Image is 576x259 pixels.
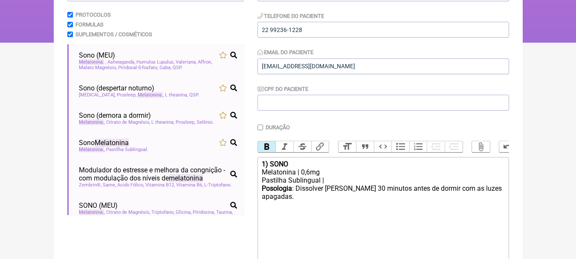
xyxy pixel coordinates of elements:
span: Malato Magnésio [79,65,117,70]
span: Selênio [197,119,214,125]
span: Humulus Lupulus [136,59,174,65]
span: Acido Fólico [117,182,144,188]
span: Citrato de Magnésio [106,210,150,215]
span: Vitamina B6 [176,182,203,188]
button: Quote [356,141,374,152]
span: Same [103,182,116,188]
span: L theanina [151,119,174,125]
span: Modulador do estresse e melhora da congnição - com modulação dos níveis de [79,166,227,182]
button: Attach Files [472,141,490,152]
div: Melatonina | 0,6mg [262,168,504,176]
span: Melatonina [95,139,129,147]
span: Affron [198,59,212,65]
label: Duração [266,124,290,131]
label: Telefone do Paciente [258,13,324,19]
button: Link [311,141,329,152]
span: Melatonina [138,92,163,98]
span: Ashwaganda [107,59,135,65]
span: Valeriana [176,59,197,65]
button: Bold [258,141,276,152]
span: Sono (despertar noturno) [79,84,154,92]
span: Citrato de Magnésio [106,119,150,125]
span: melatonina [169,174,203,182]
span: Glicina [176,210,191,215]
span: Pastilha Sublingual [106,147,148,152]
span: Triptofano [151,210,174,215]
button: Numbers [409,141,427,152]
span: Gaba [159,65,171,70]
span: Melatonina [79,210,104,215]
span: Melatonina [79,59,104,65]
span: Piridoxina [193,210,215,215]
button: Bullets [391,141,409,152]
label: Formulas [75,21,104,28]
button: Strikethrough [293,141,311,152]
button: Decrease Level [427,141,445,152]
span: Melatonina [79,119,104,125]
strong: 1) SONO [262,160,288,168]
label: Suplementos / Cosméticos [75,31,152,38]
span: Sono (MEU) [79,51,115,59]
span: SONO (MEU) [79,201,118,210]
button: Undo [499,141,517,152]
span: L-Triptofano [204,182,232,188]
label: Email do Paciente [258,49,314,55]
span: L theanina [165,92,188,98]
span: Vitamina B12 [145,182,175,188]
strong: Posologia [262,184,292,192]
div: Pastilha Sublingual | [262,176,504,184]
span: Melatonina [79,147,104,152]
label: Protocolos [75,12,111,18]
div: : Dissolver [PERSON_NAME] 30 minutos antes de dormir com as luzes apagadas. ㅤ [262,184,504,210]
span: QSP [173,65,182,70]
span: Piridoxal-5-fosfato [118,65,158,70]
span: Sono [79,139,129,147]
span: [MEDICAL_DATA] [79,92,116,98]
span: Prosleep [117,92,136,98]
span: Prosleep [176,119,195,125]
button: Code [374,141,392,152]
label: CPF do Paciente [258,86,309,92]
span: Taurina [216,210,233,215]
span: Sono (demora a dormir) [79,111,151,119]
button: Heading [339,141,356,152]
span: QSP [189,92,199,98]
button: Increase Level [445,141,463,152]
button: Italic [275,141,293,152]
span: Zembrin® [79,182,101,188]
